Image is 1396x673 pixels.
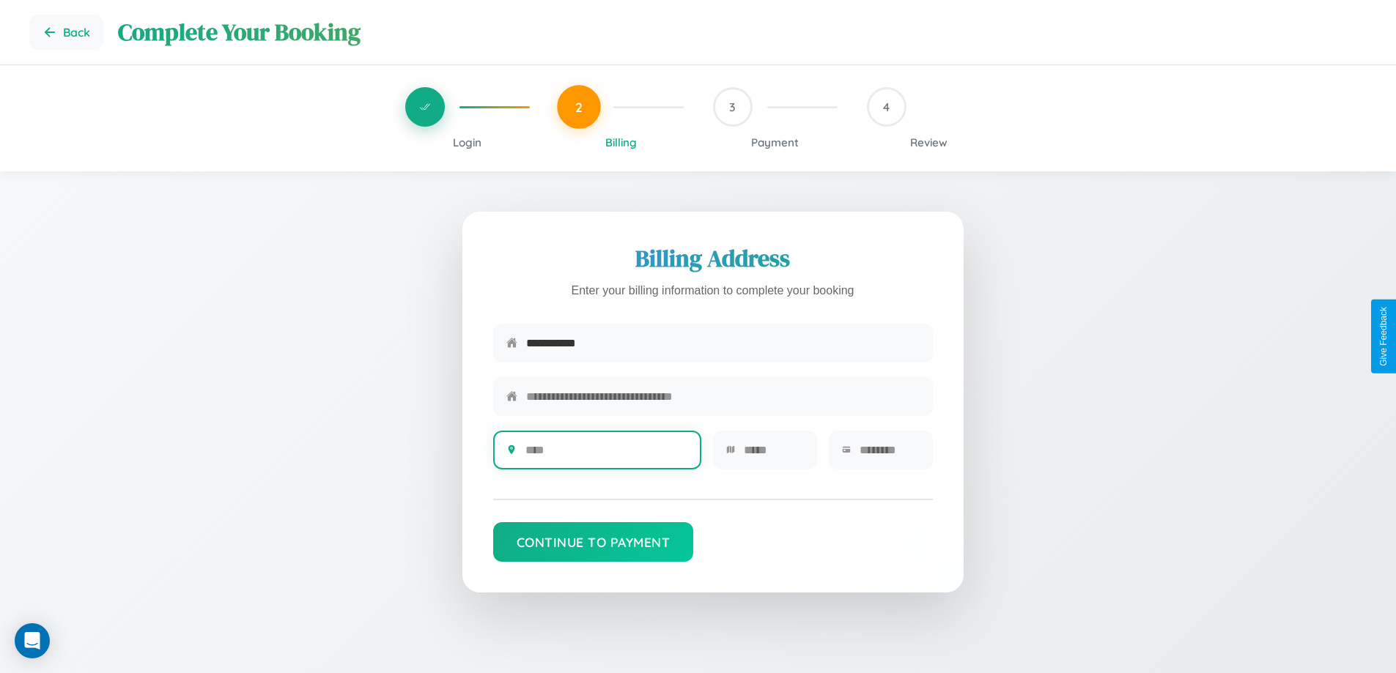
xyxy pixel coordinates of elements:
span: Review [910,135,948,149]
div: Open Intercom Messenger [15,623,50,658]
h2: Billing Address [493,242,933,275]
div: Give Feedback [1378,307,1389,366]
span: 3 [729,100,736,114]
button: Continue to Payment [493,522,694,562]
span: 4 [883,100,890,114]
span: Payment [751,135,799,149]
span: 2 [575,99,583,115]
span: Login [453,135,481,149]
p: Enter your billing information to complete your booking [493,280,933,302]
span: Billing [605,135,637,149]
h1: Complete Your Booking [118,16,1367,48]
button: Go back [29,15,103,50]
